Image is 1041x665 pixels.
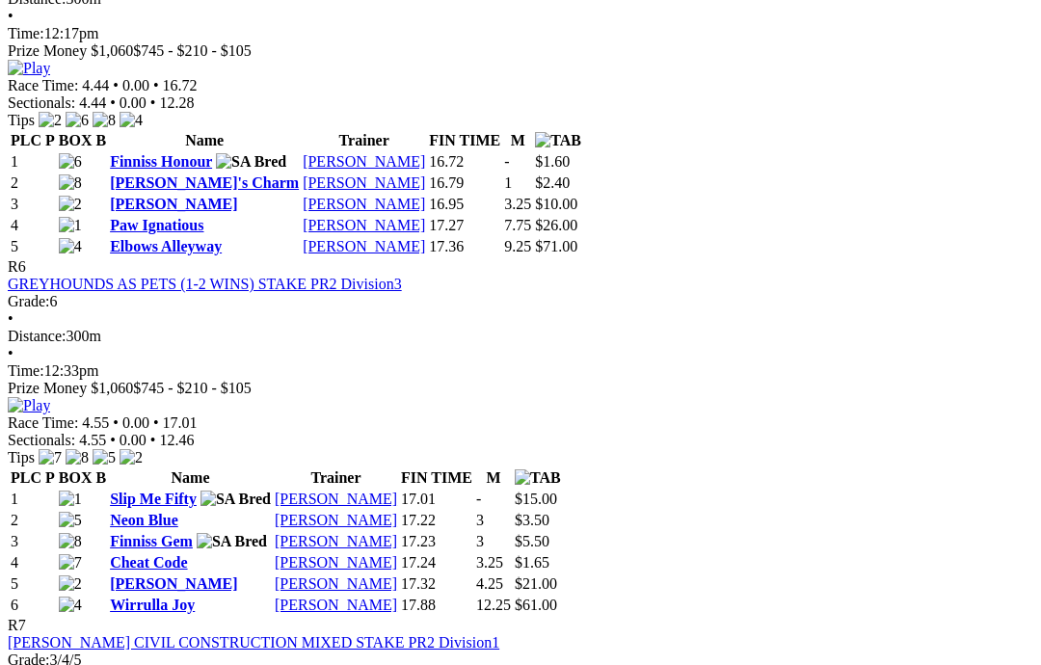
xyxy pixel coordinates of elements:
[110,217,203,233] a: Paw Ignatious
[133,380,252,396] span: $745 - $210 - $105
[515,469,561,487] img: TAB
[8,25,1033,42] div: 12:17pm
[10,596,56,615] td: 6
[8,362,44,379] span: Time:
[159,94,194,111] span: 12.28
[66,449,89,466] img: 8
[303,153,425,170] a: [PERSON_NAME]
[10,195,56,214] td: 3
[275,575,397,592] a: [PERSON_NAME]
[216,153,286,171] img: SA Bred
[400,468,473,488] th: FIN TIME
[110,512,178,528] a: Neon Blue
[150,432,156,448] span: •
[197,533,267,550] img: SA Bred
[59,153,82,171] img: 6
[535,153,570,170] span: $1.60
[535,238,577,254] span: $71.00
[109,468,272,488] th: Name
[59,469,93,486] span: BOX
[476,491,481,507] text: -
[10,173,56,193] td: 2
[535,217,577,233] span: $26.00
[110,533,193,549] a: Finniss Gem
[428,152,501,172] td: 16.72
[515,597,557,613] span: $61.00
[10,574,56,594] td: 5
[79,432,106,448] span: 4.55
[93,112,116,129] img: 8
[8,310,13,327] span: •
[428,131,501,150] th: FIN TIME
[122,414,149,431] span: 0.00
[59,491,82,508] img: 1
[110,174,299,191] a: [PERSON_NAME]'s Charm
[109,131,300,150] th: Name
[8,328,66,344] span: Distance:
[59,512,82,529] img: 5
[10,152,56,172] td: 1
[39,449,62,466] img: 7
[8,397,50,414] img: Play
[476,554,503,571] text: 3.25
[275,491,397,507] a: [PERSON_NAME]
[303,196,425,212] a: [PERSON_NAME]
[59,554,82,572] img: 7
[428,216,501,235] td: 17.27
[8,8,13,24] span: •
[8,25,44,41] span: Time:
[10,532,56,551] td: 3
[93,449,116,466] img: 5
[79,94,106,111] span: 4.44
[10,216,56,235] td: 4
[59,597,82,614] img: 4
[110,196,237,212] a: [PERSON_NAME]
[535,174,570,191] span: $2.40
[400,511,473,530] td: 17.22
[400,596,473,615] td: 17.88
[110,597,195,613] a: Wirrulla Joy
[10,553,56,572] td: 4
[8,276,402,292] a: GREYHOUNDS AS PETS (1-2 WINS) STAKE PR2 Division3
[535,196,577,212] span: $10.00
[515,533,549,549] span: $5.50
[504,153,509,170] text: -
[515,575,557,592] span: $21.00
[120,112,143,129] img: 4
[59,196,82,213] img: 2
[428,237,501,256] td: 17.36
[122,77,149,93] span: 0.00
[95,469,106,486] span: B
[8,293,1033,310] div: 6
[476,597,511,613] text: 12.25
[8,617,26,633] span: R7
[275,597,397,613] a: [PERSON_NAME]
[8,60,50,77] img: Play
[113,77,119,93] span: •
[39,112,62,129] img: 2
[110,432,116,448] span: •
[303,174,425,191] a: [PERSON_NAME]
[428,173,501,193] td: 16.79
[504,196,531,212] text: 3.25
[400,532,473,551] td: 17.23
[153,77,159,93] span: •
[275,533,397,549] a: [PERSON_NAME]
[159,432,194,448] span: 12.46
[200,491,271,508] img: SA Bred
[59,132,93,148] span: BOX
[59,217,82,234] img: 1
[515,512,549,528] span: $3.50
[163,77,198,93] span: 16.72
[95,132,106,148] span: B
[8,258,26,275] span: R6
[274,468,398,488] th: Trainer
[8,432,75,448] span: Sectionals:
[535,132,581,149] img: TAB
[45,132,55,148] span: P
[504,238,531,254] text: 9.25
[400,553,473,572] td: 17.24
[82,77,109,93] span: 4.44
[110,153,212,170] a: Finniss Honour
[163,414,198,431] span: 17.01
